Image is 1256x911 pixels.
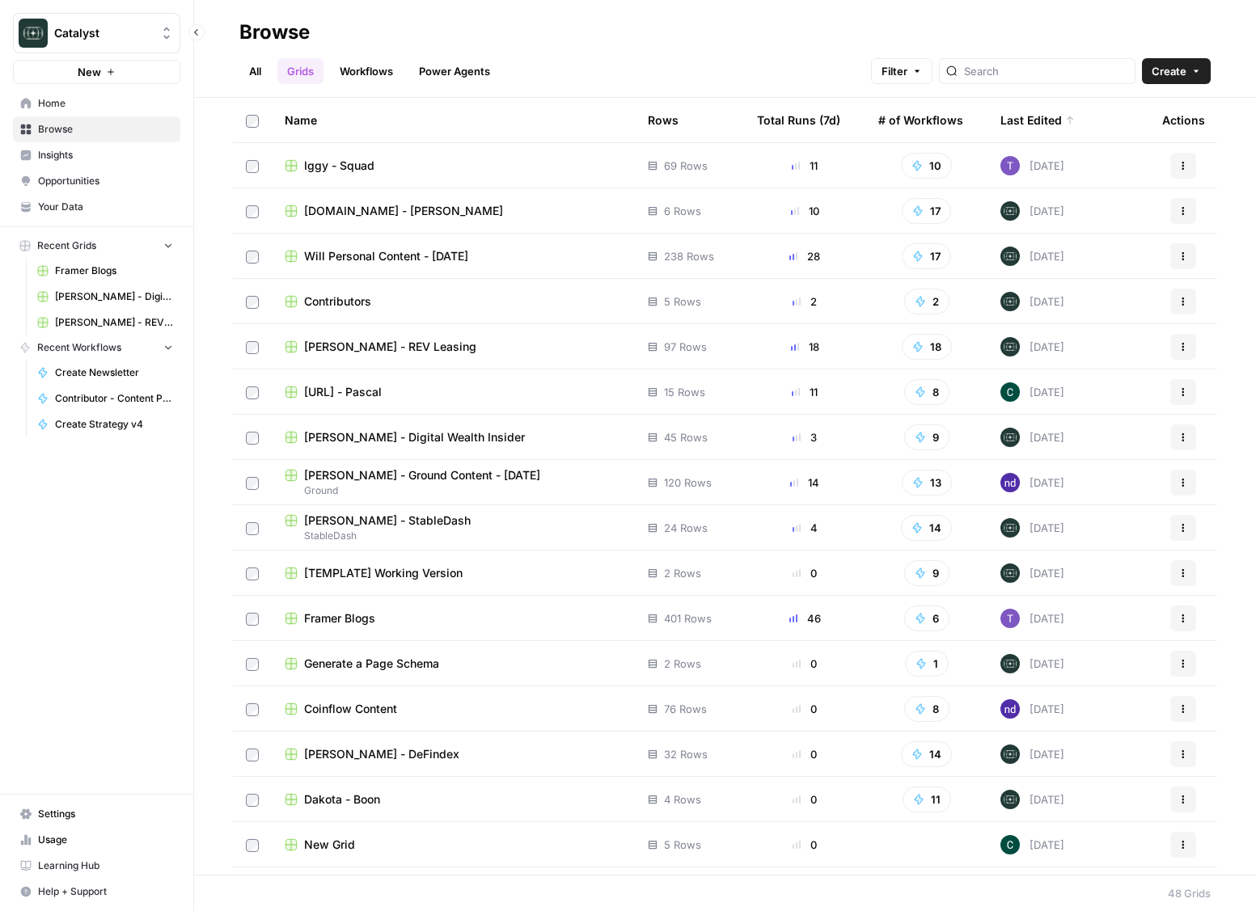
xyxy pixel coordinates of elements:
span: [PERSON_NAME] - DeFindex [304,746,459,762]
div: 28 [757,248,852,264]
span: [PERSON_NAME] - Digital Wealth Insider [55,289,173,304]
div: 2 [757,293,852,310]
span: Learning Hub [38,858,173,873]
a: [PERSON_NAME] - Digital Wealth Insider [285,429,622,445]
img: lkqc6w5wqsmhugm7jkiokl0d6w4g [1000,790,1020,809]
span: 2 Rows [664,656,701,672]
button: 18 [902,334,952,360]
img: lkqc6w5wqsmhugm7jkiokl0d6w4g [1000,337,1020,356]
img: c32z811ot6kb8v28qdwtb037qlee [1000,835,1020,854]
div: [DATE] [1000,609,1064,628]
span: [TEMPLATE] Working Version [304,565,463,581]
a: Usage [13,827,180,853]
a: Framer Blogs [285,610,622,626]
span: 24 Rows [664,520,708,536]
button: 13 [902,470,952,496]
div: Name [285,98,622,142]
span: Help + Support [38,884,173,899]
span: New Grid [304,837,355,853]
button: 2 [904,289,949,314]
a: Workflows [330,58,403,84]
img: lkqc6w5wqsmhugm7jkiokl0d6w4g [1000,201,1020,221]
img: ex32mrsgkw1oi4mifrgxl66u5qsf [1000,609,1020,628]
img: lkqc6w5wqsmhugm7jkiokl0d6w4g [1000,247,1020,266]
span: Recent Grids [37,238,96,253]
span: Create Strategy v4 [55,417,173,432]
a: Contributor - Content Plan [30,386,180,411]
div: [DATE] [1000,337,1064,356]
a: Settings [13,801,180,827]
div: 0 [757,656,852,672]
a: Power Agents [409,58,500,84]
input: Search [964,63,1128,79]
div: [DATE] [1000,156,1064,175]
span: Create [1152,63,1186,79]
span: Opportunities [38,174,173,188]
img: lkqc6w5wqsmhugm7jkiokl0d6w4g [1000,654,1020,673]
button: Create [1142,58,1211,84]
div: [DATE] [1000,382,1064,402]
span: [PERSON_NAME] - REV Leasing [304,339,476,355]
div: [DATE] [1000,744,1064,764]
div: 46 [757,610,852,626]
span: 5 Rows [664,837,701,853]
div: 11 [757,158,852,174]
span: [PERSON_NAME] - StableDash [304,512,471,529]
div: Actions [1162,98,1205,142]
a: [DOMAIN_NAME] - [PERSON_NAME] [285,203,622,219]
span: 45 Rows [664,429,708,445]
div: [DATE] [1000,473,1064,492]
button: 17 [902,198,951,224]
a: Iggy - Squad [285,158,622,174]
a: [PERSON_NAME] - REV Leasing [285,339,622,355]
div: 0 [757,837,852,853]
span: Iggy - Squad [304,158,374,174]
button: Help + Support [13,879,180,905]
img: ttrxfbqk9xdopxeigogset0f2404 [1000,473,1020,492]
div: 3 [757,429,852,445]
span: 2 Rows [664,565,701,581]
button: 8 [904,696,949,722]
span: 4 Rows [664,791,701,808]
button: 17 [902,243,951,269]
button: Workspace: Catalyst [13,13,180,53]
span: 32 Rows [664,746,708,762]
div: Browse [239,19,310,45]
span: Insights [38,148,173,162]
div: 48 Grids [1168,885,1211,901]
a: [PERSON_NAME] - Digital Wealth Insider [30,284,180,310]
a: [PERSON_NAME] - REV Leasing [30,310,180,335]
div: [DATE] [1000,292,1064,311]
a: [PERSON_NAME] - Ground Content - [DATE]Ground [285,467,622,498]
img: lkqc6w5wqsmhugm7jkiokl0d6w4g [1000,563,1020,583]
span: Generate a Page Schema [304,656,439,672]
img: lkqc6w5wqsmhugm7jkiokl0d6w4g [1000,292,1020,311]
a: [PERSON_NAME] - StableDashStableDash [285,512,622,543]
div: 0 [757,701,852,717]
a: Your Data [13,194,180,220]
a: Framer Blogs [30,258,180,284]
button: 6 [904,605,949,631]
span: 97 Rows [664,339,707,355]
span: 6 Rows [664,203,701,219]
span: 238 Rows [664,248,714,264]
a: Opportunities [13,168,180,194]
div: 0 [757,746,852,762]
span: Framer Blogs [304,610,375,626]
a: [PERSON_NAME] - DeFindex [285,746,622,762]
a: Create Strategy v4 [30,411,180,437]
a: [TEMPLATE] Working Version [285,565,622,581]
span: New [78,64,101,80]
span: Will Personal Content - [DATE] [304,248,468,264]
span: Contributor - Content Plan [55,391,173,406]
button: 11 [903,787,951,812]
div: Total Runs (7d) [757,98,840,142]
a: Generate a Page Schema [285,656,622,672]
div: [DATE] [1000,201,1064,221]
button: 8 [904,379,949,405]
div: 14 [757,474,852,491]
img: lkqc6w5wqsmhugm7jkiokl0d6w4g [1000,428,1020,447]
a: All [239,58,271,84]
button: 10 [901,153,952,179]
a: Insights [13,142,180,168]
